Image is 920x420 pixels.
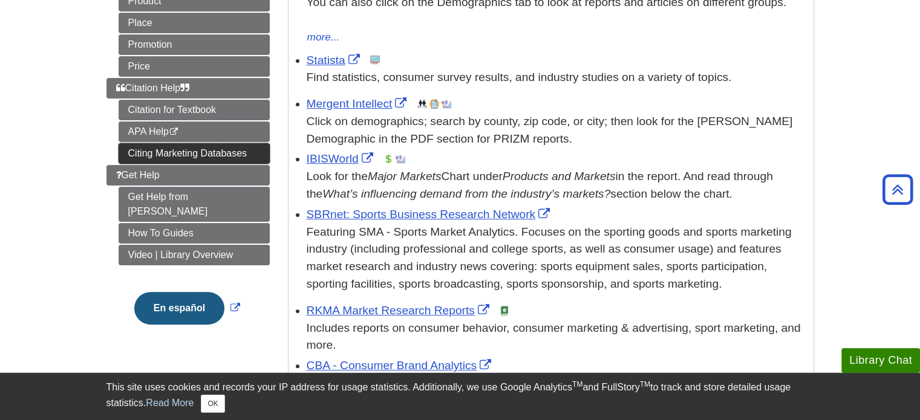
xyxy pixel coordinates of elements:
[201,395,224,413] button: Close
[119,187,270,222] a: Get Help from [PERSON_NAME]
[841,348,920,373] button: Library Chat
[442,99,451,109] img: Industry Report
[307,29,341,46] button: more...
[131,303,243,313] a: Link opens in new window
[307,168,807,203] div: Look for the Chart under in the report. And read through the section below the chart.
[368,170,442,183] i: Major Markets
[429,99,439,109] img: Company Information
[500,306,509,315] img: e-Book
[370,55,380,65] img: Statistics
[307,304,492,317] a: Link opens in new window
[119,223,270,244] a: How To Guides
[417,99,427,109] img: Demographics
[322,187,610,200] i: What’s influencing demand from the industry’s markets?
[119,56,270,77] a: Price
[169,128,179,136] i: This link opens in a new window
[503,170,616,183] i: Products and Markets
[878,181,917,198] a: Back to Top
[307,69,807,86] p: Find statistics, consumer survey results, and industry studies on a variety of topics.
[106,380,814,413] div: This site uses cookies and records your IP address for usage statistics. Additionally, we use Goo...
[116,170,160,180] span: Get Help
[307,152,376,165] a: Link opens in new window
[119,121,270,142] a: APA Help
[307,113,807,148] div: Click on demographics; search by county, zip code, or city; then look for the [PERSON_NAME] Demog...
[119,13,270,33] a: Place
[307,208,553,221] a: Link opens in new window
[640,380,650,389] sup: TM
[572,380,582,389] sup: TM
[307,320,807,355] div: Includes reports on consumer behavior, consumer marketing & advertising, sport marketing, and more.
[119,143,270,164] a: Citing Marketing Databases
[106,165,270,186] a: Get Help
[119,245,270,265] a: Video | Library Overview
[396,154,405,164] img: Industry Report
[307,54,363,66] a: Link opens in new window
[307,97,410,110] a: Link opens in new window
[119,100,270,120] a: Citation for Textbook
[134,292,224,325] button: En español
[307,224,807,293] p: Featuring SMA - Sports Market Analytics. Focuses on the sporting goods and sports marketing indus...
[383,154,393,164] img: Financial Report
[146,398,194,408] a: Read More
[106,78,270,99] a: Citation Help
[307,359,495,372] a: Link opens in new window
[119,34,270,55] a: Promotion
[116,83,190,93] span: Citation Help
